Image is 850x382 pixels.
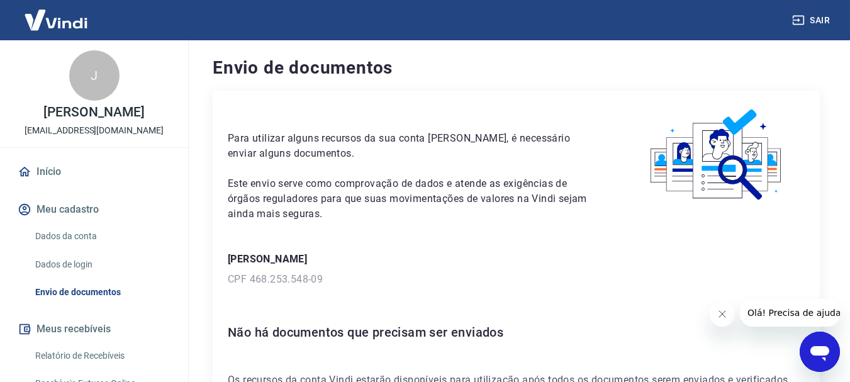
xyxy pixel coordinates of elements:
[228,176,599,222] p: Este envio serve como comprovação de dados e atende as exigências de órgãos reguladores para que ...
[43,106,144,119] p: [PERSON_NAME]
[228,252,805,267] p: [PERSON_NAME]
[800,332,840,372] iframe: Botão para abrir a janela de mensagens
[629,106,805,205] img: waiting_documents.41d9841a9773e5fdf392cede4d13b617.svg
[740,299,840,327] iframe: Mensagem da empresa
[228,272,805,287] p: CPF 468.253.548-09
[30,279,173,305] a: Envio de documentos
[15,196,173,223] button: Meu cadastro
[228,322,805,342] h6: Não há documentos que precisam ser enviados
[710,301,735,327] iframe: Fechar mensagem
[25,124,164,137] p: [EMAIL_ADDRESS][DOMAIN_NAME]
[15,1,97,39] img: Vindi
[69,50,120,101] div: J
[30,223,173,249] a: Dados da conta
[228,131,599,161] p: Para utilizar alguns recursos da sua conta [PERSON_NAME], é necessário enviar alguns documentos.
[790,9,835,32] button: Sair
[30,343,173,369] a: Relatório de Recebíveis
[30,252,173,278] a: Dados de login
[8,9,106,19] span: Olá! Precisa de ajuda?
[15,158,173,186] a: Início
[213,55,820,81] h4: Envio de documentos
[15,315,173,343] button: Meus recebíveis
